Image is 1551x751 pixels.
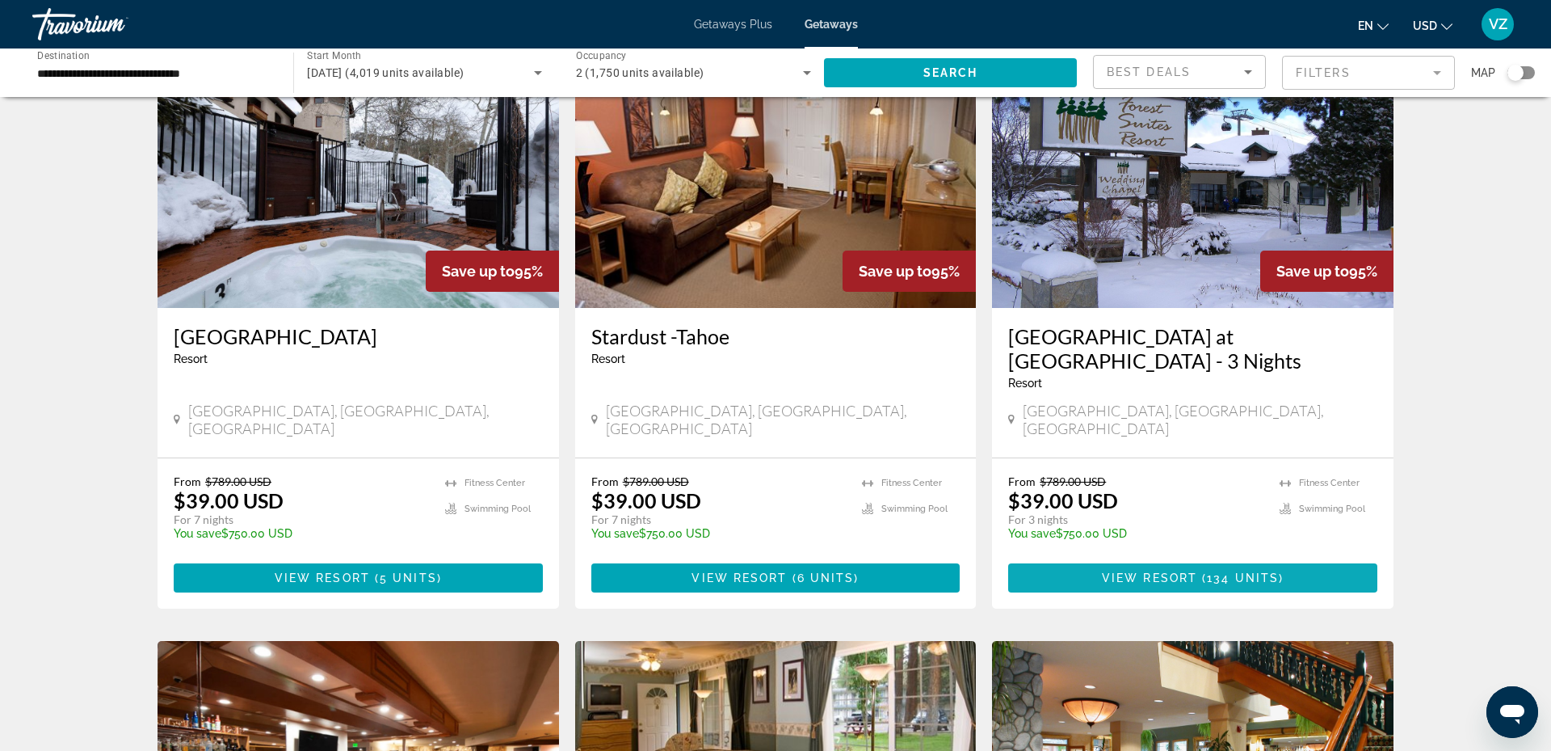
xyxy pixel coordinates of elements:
span: Occupancy [576,50,627,61]
a: [GEOGRAPHIC_DATA] at [GEOGRAPHIC_DATA] - 3 Nights [1008,324,1377,373]
span: Fitness Center [881,478,942,488]
span: Fitness Center [464,478,525,488]
span: Map [1471,61,1495,84]
div: 95% [843,251,976,292]
button: User Menu [1477,7,1519,41]
span: $789.00 USD [1040,475,1106,488]
span: [DATE] (4,019 units available) [307,66,464,79]
span: Save up to [1276,263,1349,280]
span: ( ) [788,572,860,584]
img: RK73E01X.jpg [992,49,1393,308]
p: For 3 nights [1008,513,1263,527]
button: Change currency [1413,14,1452,37]
span: [GEOGRAPHIC_DATA], [GEOGRAPHIC_DATA], [GEOGRAPHIC_DATA] [188,402,543,437]
div: 95% [426,251,559,292]
a: Getaways [805,18,858,31]
span: ( ) [1197,572,1284,584]
button: Search [824,58,1077,87]
span: $789.00 USD [205,475,271,488]
span: 2 (1,750 units available) [576,66,704,79]
div: 95% [1260,251,1393,292]
span: Start Month [307,50,361,61]
button: Filter [1282,55,1455,91]
span: 6 units [797,572,855,584]
mat-select: Sort by [1107,62,1252,82]
span: 5 units [380,572,437,584]
a: [GEOGRAPHIC_DATA] [174,324,543,348]
span: Resort [1008,377,1042,390]
span: 134 units [1207,572,1279,584]
span: Save up to [859,263,931,280]
span: ( ) [370,572,442,584]
a: Getaways Plus [694,18,772,31]
span: USD [1413,19,1437,32]
img: 0916O01X.jpg [158,49,559,308]
img: 0515I01L.jpg [575,49,977,308]
p: $750.00 USD [174,527,429,540]
span: You save [174,527,221,540]
span: View Resort [275,572,370,584]
span: From [1008,475,1036,488]
span: VZ [1489,16,1507,32]
p: $750.00 USD [1008,527,1263,540]
span: Resort [174,352,208,365]
span: From [174,475,201,488]
span: Search [923,66,978,79]
span: $789.00 USD [623,475,689,488]
span: en [1358,19,1373,32]
span: From [591,475,619,488]
span: You save [591,527,639,540]
span: [GEOGRAPHIC_DATA], [GEOGRAPHIC_DATA], [GEOGRAPHIC_DATA] [606,402,960,437]
span: Destination [37,49,90,61]
span: [GEOGRAPHIC_DATA], [GEOGRAPHIC_DATA], [GEOGRAPHIC_DATA] [1023,402,1377,437]
button: View Resort(6 units) [591,563,960,593]
button: View Resort(134 units) [1008,563,1377,593]
a: Stardust -Tahoe [591,324,960,348]
span: Swimming Pool [881,504,948,514]
p: $750.00 USD [591,527,847,540]
p: $39.00 USD [174,488,284,513]
span: You save [1008,527,1056,540]
p: For 7 nights [174,513,429,527]
span: View Resort [1102,572,1197,584]
iframe: Button to launch messaging window [1486,686,1538,738]
span: Fitness Center [1299,478,1360,488]
span: View Resort [691,572,787,584]
p: $39.00 USD [1008,488,1118,513]
span: Resort [591,352,625,365]
button: Change language [1358,14,1389,37]
p: $39.00 USD [591,488,701,513]
span: Swimming Pool [464,504,531,514]
span: Save up to [442,263,515,280]
span: Best Deals [1107,65,1191,78]
button: View Resort(5 units) [174,563,543,593]
a: Travorium [32,3,194,45]
p: For 7 nights [591,513,847,527]
span: Swimming Pool [1299,504,1365,514]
